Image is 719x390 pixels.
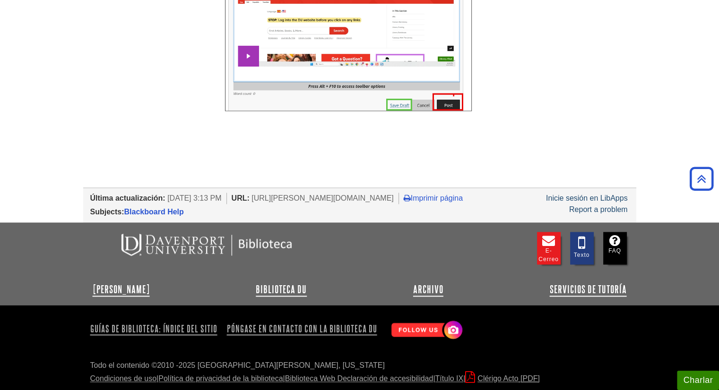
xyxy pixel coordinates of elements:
a: Inicie sesión en LibApps [546,194,628,202]
a: Back to Top [686,172,717,185]
img: Biblioteca DU [93,232,320,258]
div: Todo el contenido ©2010 - 2025 [GEOGRAPHIC_DATA][PERSON_NAME], [US_STATE] | | | | [90,360,629,384]
a: Guías de biblioteca: índice del sitio [90,321,221,337]
a: Archivo [413,284,443,295]
a: Póngase en contacto con la biblioteca DU [223,321,381,337]
a: E-Cerreo [537,232,561,264]
a: Condiciones de uso [90,374,157,382]
a: Blackboard Help [124,208,184,216]
a: [PERSON_NAME] [93,284,150,295]
i: Imprimir página [404,194,411,202]
img: Follow Us! Instagram [387,317,465,344]
a: Imprimir página [404,194,463,202]
a: Política de privacidad de la biblioteca [158,374,283,382]
a: Título IX [435,374,463,382]
a: Servicios de tutoría [549,284,626,295]
span: URL: [232,194,250,202]
a: FAQ [603,232,627,264]
span: [DATE] 3:13 PM [167,194,221,202]
a: Texto [570,232,594,264]
a: Biblioteca DU [256,284,307,295]
a: Report a problem [569,205,628,213]
button: Charlar [677,371,719,390]
span: [URL][PERSON_NAME][DOMAIN_NAME] [251,194,394,202]
span: Subjects: [90,208,124,216]
a: Clérigo Acto [465,374,540,382]
a: Biblioteca Web Declaración de accesibilidad [285,374,433,382]
span: Última actualización: [90,194,165,202]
